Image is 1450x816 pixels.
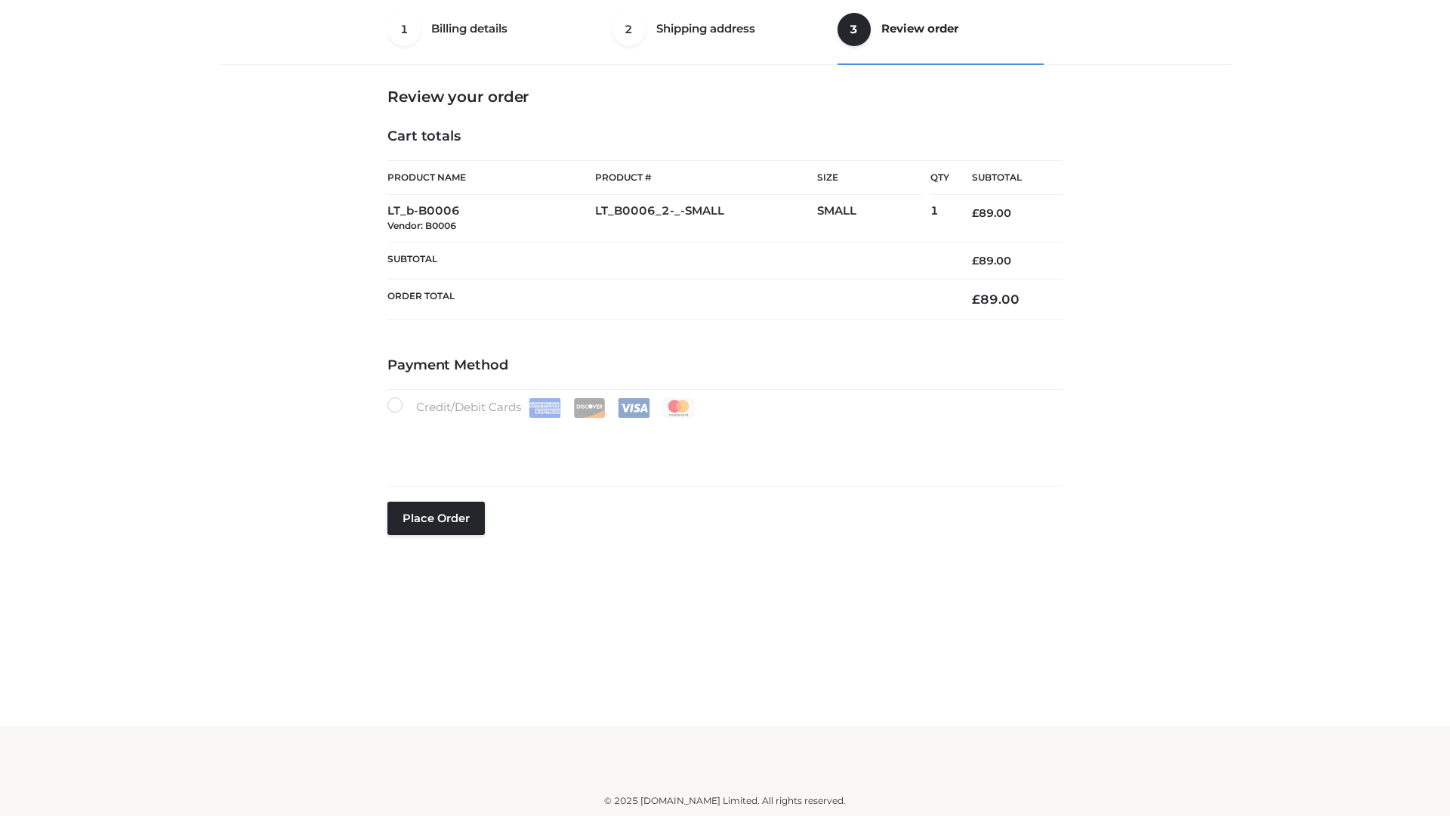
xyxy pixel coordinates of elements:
th: Product # [595,160,817,195]
span: £ [972,292,980,307]
h3: Review your order [387,88,1063,106]
span: £ [972,254,979,267]
iframe: Secure payment input frame [384,415,1060,470]
td: LT_b-B0006 [387,195,595,243]
th: Subtotal [949,161,1063,195]
td: 1 [930,195,949,243]
th: Subtotal [387,242,949,279]
td: LT_B0006_2-_-SMALL [595,195,817,243]
span: £ [972,206,979,220]
img: Visa [618,398,650,418]
h4: Payment Method [387,357,1063,374]
small: Vendor: B0006 [387,220,456,231]
th: Size [817,161,923,195]
bdi: 89.00 [972,254,1011,267]
h4: Cart totals [387,128,1063,145]
bdi: 89.00 [972,206,1011,220]
img: Mastercard [662,398,695,418]
th: Qty [930,160,949,195]
bdi: 89.00 [972,292,1020,307]
img: Discover [573,398,606,418]
td: SMALL [817,195,930,243]
label: Credit/Debit Cards [387,397,696,418]
th: Order Total [387,280,949,320]
img: Amex [529,398,561,418]
th: Product Name [387,160,595,195]
button: Place order [387,502,485,535]
div: © 2025 [DOMAIN_NAME] Limited. All rights reserved. [224,793,1226,808]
